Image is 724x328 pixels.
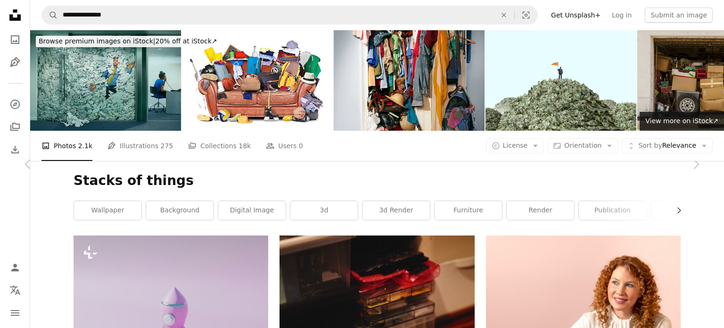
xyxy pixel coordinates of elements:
span: Relevance [638,141,696,151]
button: Sort byRelevance [622,138,713,153]
a: Get Unsplash+ [545,8,606,23]
span: 20% off at iStock ↗ [39,37,217,45]
a: Browse premium images on iStock|20% off at iStock↗ [30,30,226,53]
a: publication [579,201,646,220]
button: License [486,138,544,153]
form: Find visuals sitewide [41,6,538,25]
a: furniture [435,201,502,220]
a: Collections 18k [188,131,251,161]
a: Collections [6,118,25,136]
a: background [146,201,214,220]
span: Sort by [638,142,662,149]
button: scroll list to the right [670,201,681,220]
a: View more on iStock↗ [640,112,724,131]
a: Log in / Sign up [6,258,25,277]
img: stuck at the office [30,30,181,131]
span: License [503,142,528,149]
a: digital image [218,201,286,220]
span: 275 [161,141,173,151]
img: Mess [182,30,333,131]
button: Orientation [548,138,618,153]
a: 3d [290,201,358,220]
a: urban [651,201,718,220]
span: View more on iStock ↗ [645,117,718,125]
button: Menu [6,303,25,322]
button: Language [6,281,25,300]
a: Next [667,119,724,210]
a: Log in [606,8,637,23]
button: Clear [494,6,514,24]
button: Search Unsplash [42,6,58,24]
a: Illustrations 275 [107,131,173,161]
img: Messy Chaos Closet [334,30,485,131]
a: Illustrations [6,53,25,72]
span: 18k [239,141,251,151]
a: wallpaper [74,201,141,220]
img: Man Planting Flag On Piles Of Cash [485,30,636,131]
a: 3d render [362,201,430,220]
button: Visual search [515,6,537,24]
a: a stack of plastic containers sitting on top of a counter [280,296,474,304]
span: Browse premium images on iStock | [39,37,155,45]
a: render [507,201,574,220]
h1: Stacks of things [74,172,681,189]
span: Orientation [564,142,601,149]
span: 0 [299,141,303,151]
a: Photos [6,30,25,49]
button: Submit an image [645,8,713,23]
a: Users 0 [266,131,303,161]
a: Explore [6,95,25,114]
